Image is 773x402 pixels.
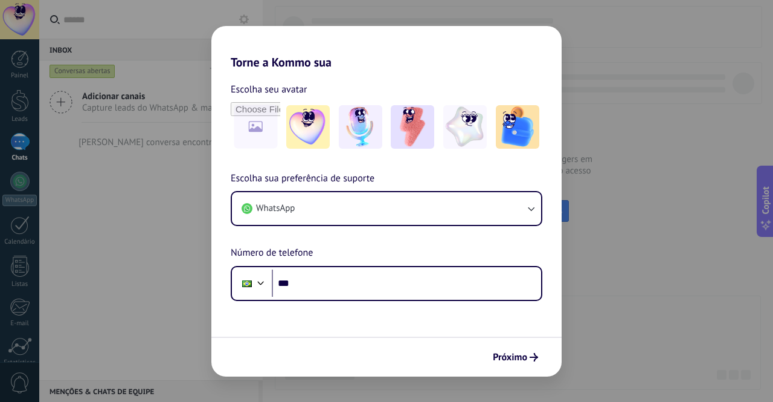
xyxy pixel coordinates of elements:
[231,245,313,261] span: Número de telefone
[339,105,382,149] img: -2.jpeg
[496,105,539,149] img: -5.jpeg
[211,26,562,70] h2: Torne a Kommo sua
[256,203,295,215] span: WhatsApp
[231,82,307,97] span: Escolha seu avatar
[231,171,374,187] span: Escolha sua preferência de suporte
[286,105,330,149] img: -1.jpeg
[443,105,487,149] img: -4.jpeg
[391,105,434,149] img: -3.jpeg
[236,271,258,296] div: Brazil: + 55
[493,353,527,361] span: Próximo
[232,192,541,225] button: WhatsApp
[487,347,544,368] button: Próximo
